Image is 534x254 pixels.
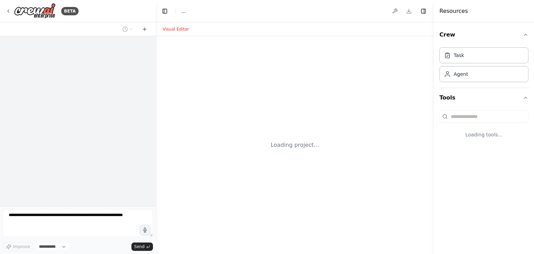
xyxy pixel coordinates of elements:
[181,8,186,15] nav: breadcrumb
[3,242,33,251] button: Improve
[140,225,150,235] button: Click to speak your automation idea
[439,108,528,149] div: Tools
[160,6,170,16] button: Hide left sidebar
[181,8,186,15] span: ...
[13,244,30,249] span: Improve
[14,3,56,19] img: Logo
[454,71,468,78] div: Agent
[134,244,145,249] span: Send
[159,25,193,33] button: Visual Editor
[120,25,136,33] button: Switch to previous chat
[439,45,528,88] div: Crew
[139,25,150,33] button: Start a new chat
[439,25,528,45] button: Crew
[439,88,528,108] button: Tools
[439,7,468,15] h4: Resources
[61,7,79,15] div: BETA
[454,52,464,59] div: Task
[131,243,153,251] button: Send
[419,6,428,16] button: Hide right sidebar
[271,141,319,149] div: Loading project...
[439,126,528,144] div: Loading tools...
